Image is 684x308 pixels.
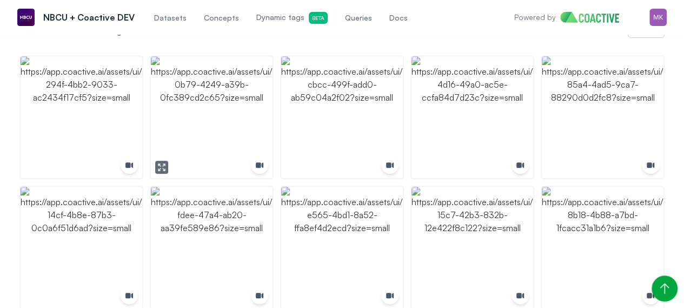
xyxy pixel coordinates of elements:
img: https://app.coactive.ai/assets/ui/images/coactive/peacock_vod_1737504868066/0b3c3d14-cbcc-499f-ad... [281,56,403,178]
p: NBCU + Coactive DEV [43,11,135,24]
img: NBCU + Coactive DEV [17,9,35,26]
img: https://app.coactive.ai/assets/ui/images/coactive/peacock_vod_1737504868066/1b21ac0d-0b79-4249-a3... [151,56,273,178]
img: https://app.coactive.ai/assets/ui/images/coactive/peacock_vod_1737504868066/1c504940-85a4-4ad5-9c... [542,56,663,178]
img: Menu for the logged in user [649,9,667,26]
img: https://app.coactive.ai/assets/ui/images/coactive/peacock_vod_1737504868066/45364434-294f-4bb2-90... [21,56,142,178]
span: Concepts [204,12,239,23]
img: https://app.coactive.ai/assets/ui/images/coactive/peacock_vod_1737504868066/b972979e-4d16-49a0-ac... [411,56,533,178]
img: Home [560,12,628,23]
span: Datasets [154,12,187,23]
p: Powered by [514,12,556,23]
span: Queries [345,12,372,23]
span: Dynamic tags [256,12,328,24]
span: Beta [309,12,328,24]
